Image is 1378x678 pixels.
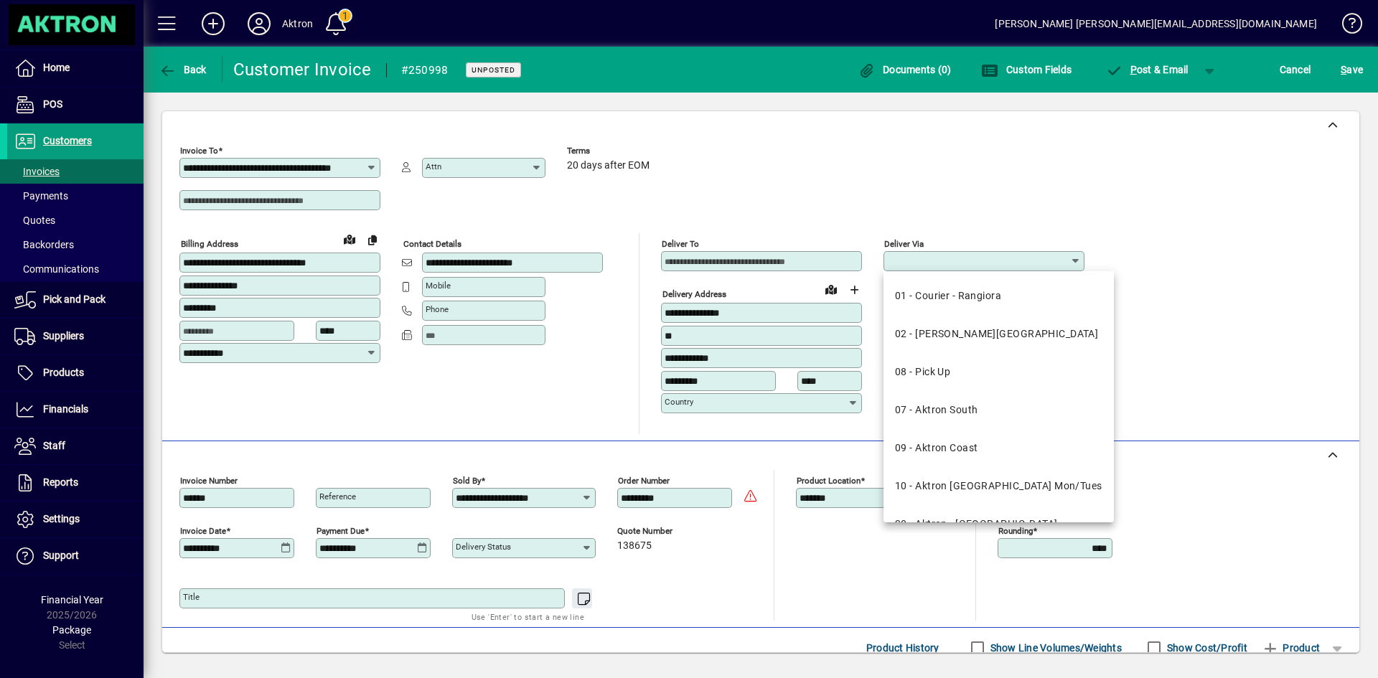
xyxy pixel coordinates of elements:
[43,513,80,524] span: Settings
[7,184,144,208] a: Payments
[883,429,1114,467] mat-option: 09 - Aktron Coast
[190,11,236,37] button: Add
[1105,64,1189,75] span: ost & Email
[7,319,144,354] a: Suppliers
[180,146,218,156] mat-label: Invoice To
[7,392,144,428] a: Financials
[662,239,699,249] mat-label: Deliver To
[7,465,144,501] a: Reports
[426,304,449,314] mat-label: Phone
[895,326,1098,342] div: 02 - [PERSON_NAME][GEOGRAPHIC_DATA]
[43,403,88,415] span: Financials
[7,257,144,281] a: Communications
[14,215,55,226] span: Quotes
[43,135,92,146] span: Customers
[895,288,1001,303] div: 01 - Courier - Rangiora
[1130,64,1137,75] span: P
[43,367,84,378] span: Products
[1255,635,1327,661] button: Product
[1098,57,1196,83] button: Post & Email
[981,64,1072,75] span: Custom Fields
[180,526,226,536] mat-label: Invoice date
[1331,3,1360,50] a: Knowledge Base
[7,282,144,318] a: Pick and Pack
[618,476,670,486] mat-label: Order number
[866,636,939,659] span: Product History
[7,208,144,232] a: Quotes
[43,330,84,342] span: Suppliers
[361,228,384,251] button: Copy to Delivery address
[43,293,106,305] span: Pick and Pack
[426,161,441,171] mat-label: Attn
[183,592,200,602] mat-label: Title
[998,526,1033,536] mat-label: Rounding
[1341,64,1346,75] span: S
[995,12,1317,35] div: [PERSON_NAME] [PERSON_NAME][EMAIL_ADDRESS][DOMAIN_NAME]
[978,57,1075,83] button: Custom Fields
[884,239,924,249] mat-label: Deliver via
[14,166,60,177] span: Invoices
[401,59,449,82] div: #250998
[797,476,861,486] mat-label: Product location
[843,278,866,301] button: Choose address
[7,159,144,184] a: Invoices
[883,505,1114,543] mat-option: 20 - Aktron - Auckland
[14,190,68,202] span: Payments
[7,50,144,86] a: Home
[7,502,144,537] a: Settings
[1164,641,1247,655] label: Show Cost/Profit
[144,57,222,83] app-page-header-button: Back
[453,476,481,486] mat-label: Sold by
[43,440,65,451] span: Staff
[895,402,978,418] div: 07 - Aktron South
[159,64,207,75] span: Back
[319,491,356,502] mat-label: Reference
[233,58,372,81] div: Customer Invoice
[317,526,365,536] mat-label: Payment due
[41,594,103,606] span: Financial Year
[236,11,282,37] button: Profile
[617,527,703,536] span: Quote number
[180,476,238,486] mat-label: Invoice number
[567,146,653,156] span: Terms
[7,355,144,391] a: Products
[665,397,693,407] mat-label: Country
[883,353,1114,391] mat-option: 08 - Pick Up
[1262,636,1320,659] span: Product
[7,428,144,464] a: Staff
[472,65,515,75] span: Unposted
[883,277,1114,315] mat-option: 01 - Courier - Rangiora
[895,479,1102,494] div: 10 - Aktron [GEOGRAPHIC_DATA] Mon/Tues
[1337,57,1367,83] button: Save
[567,160,650,171] span: 20 days after EOM
[155,57,210,83] button: Back
[282,12,313,35] div: Aktron
[820,278,843,301] a: View on map
[7,232,144,257] a: Backorders
[861,635,945,661] button: Product History
[1280,58,1311,81] span: Cancel
[456,542,511,552] mat-label: Delivery status
[7,87,144,123] a: POS
[14,263,99,275] span: Communications
[43,550,79,561] span: Support
[52,624,91,636] span: Package
[338,227,361,250] a: View on map
[855,57,955,83] button: Documents (0)
[883,315,1114,353] mat-option: 02 - Courier - Hamilton
[1341,58,1363,81] span: ave
[883,391,1114,429] mat-option: 07 - Aktron South
[472,608,584,625] mat-hint: Use 'Enter' to start a new line
[858,64,952,75] span: Documents (0)
[883,467,1114,505] mat-option: 10 - Aktron North Island Mon/Tues
[426,281,451,291] mat-label: Mobile
[7,538,144,574] a: Support
[617,540,652,552] span: 138675
[43,98,62,110] span: POS
[895,441,978,456] div: 09 - Aktron Coast
[1276,57,1315,83] button: Cancel
[895,364,950,380] div: 08 - Pick Up
[14,239,74,250] span: Backorders
[895,517,1058,532] div: 20 - Aktron - [GEOGRAPHIC_DATA]
[988,641,1122,655] label: Show Line Volumes/Weights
